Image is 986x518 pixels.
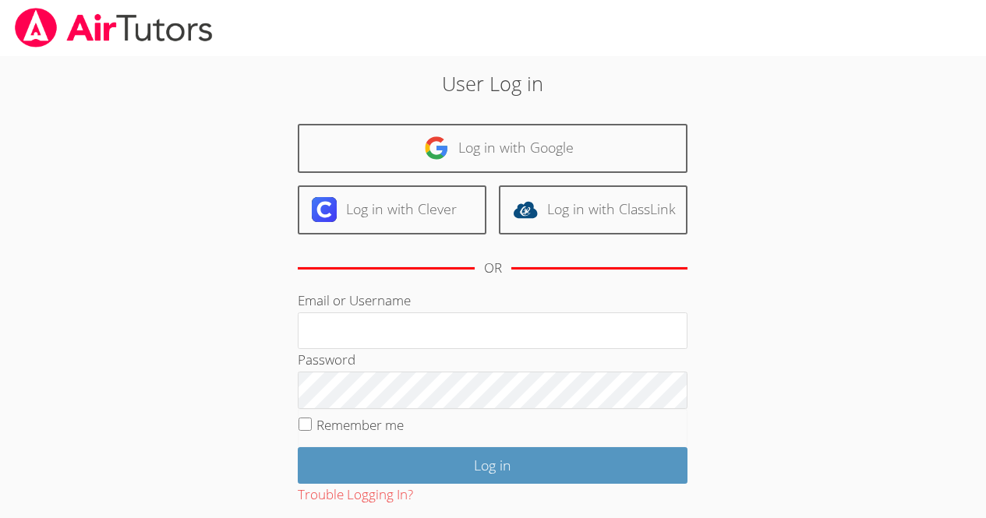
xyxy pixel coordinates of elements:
img: clever-logo-6eab21bc6e7a338710f1a6ff85c0baf02591cd810cc4098c63d3a4b26e2feb20.svg [312,197,337,222]
a: Log in with Google [298,124,687,173]
label: Email or Username [298,291,411,309]
a: Log in with Clever [298,185,486,234]
input: Log in [298,447,687,484]
img: google-logo-50288ca7cdecda66e5e0955fdab243c47b7ad437acaf1139b6f446037453330a.svg [424,136,449,160]
h2: User Log in [227,69,759,98]
div: OR [484,257,502,280]
button: Trouble Logging In? [298,484,413,506]
label: Password [298,351,355,368]
img: airtutors_banner-c4298cdbf04f3fff15de1276eac7730deb9818008684d7c2e4769d2f7ddbe033.png [13,8,214,48]
img: classlink-logo-d6bb404cc1216ec64c9a2012d9dc4662098be43eaf13dc465df04b49fa7ab582.svg [513,197,538,222]
a: Log in with ClassLink [499,185,687,234]
label: Remember me [316,416,404,434]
